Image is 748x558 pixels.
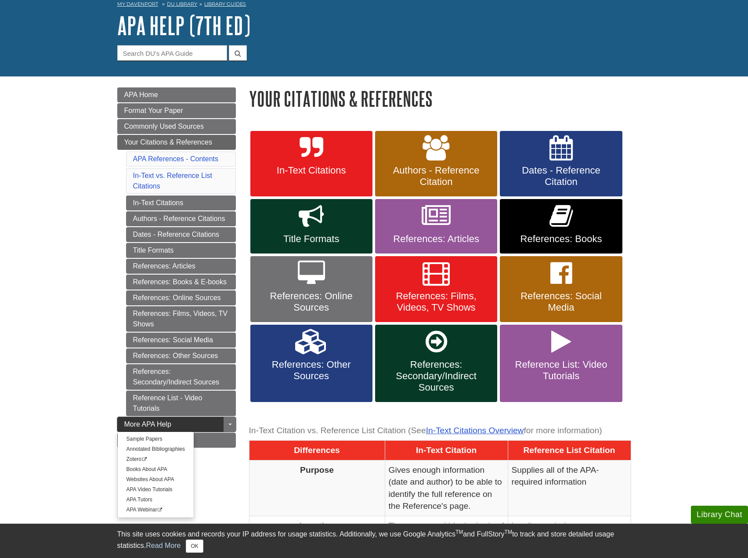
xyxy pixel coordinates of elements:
span: References: Films, Videos, TV Shows [382,290,491,313]
a: APA References - Contents [133,155,218,163]
a: Library Guides [204,1,246,7]
i: This link opens in a new window [157,507,163,512]
h1: Your Citations & References [249,87,631,110]
a: Reference List: Video Tutorials [500,325,622,402]
span: Reference List: Video Tutorials [506,359,615,382]
sup: TM [455,529,463,535]
a: References: Other Sources [250,325,372,402]
a: Sample Papers [118,434,194,444]
a: APA Tutors [118,495,194,505]
a: APA Video Tutorials [118,485,194,495]
a: DU Library [167,1,197,7]
span: References: Online Sources [257,290,366,313]
button: Library Chat [691,506,748,524]
a: Dates - Reference Citations [126,227,236,242]
span: In-Text Citations [257,165,366,176]
a: References: Articles [126,259,236,274]
a: In-Text vs. Reference List Citations [133,172,213,190]
a: Format Your Paper [117,103,236,118]
a: In-Text Citations [250,131,372,197]
span: Dates - Reference Citation [506,165,615,188]
a: References: Other Sources [126,348,236,363]
a: References: Online Sources [126,290,236,305]
a: My Davenport [117,0,158,8]
a: In-Text Citations Overview [426,426,524,435]
span: In-Text Citation [416,446,477,455]
span: APA Home [124,91,158,98]
sup: TM [505,529,512,535]
a: References: Secondary/Indirect Sources [126,364,236,390]
a: Read More [146,542,181,549]
p: Purpose [253,464,381,476]
a: In-Text Citations [126,196,236,210]
span: References: Books [506,233,615,245]
a: Dates - Reference Citation [500,131,622,197]
a: Title Formats [250,199,372,254]
span: Title Formats [257,233,366,245]
a: References: Films, Videos, TV Shows [126,306,236,332]
a: APA Webinar [118,505,194,515]
a: APA Home [117,87,236,102]
a: Title Formats [126,243,236,258]
span: More APA Help [124,420,171,428]
span: References: Social Media [506,290,615,313]
span: Differences [294,446,340,455]
a: References: Social Media [126,333,236,348]
a: References: Books & E-books [126,275,236,290]
a: Annotated Bibliographies [118,444,194,454]
a: Commonly Used Sources [117,119,236,134]
span: References: Other Sources [257,359,366,382]
a: References: Online Sources [250,256,372,322]
td: They appear within the body of your paper [385,516,508,547]
a: Books About APA [118,464,194,475]
a: APA Help (7th Ed) [117,12,250,39]
a: Authors - Reference Citations [126,211,236,226]
a: References: Social Media [500,256,622,322]
input: Search DU's APA Guide [117,45,227,61]
button: Close [186,540,203,553]
a: Websites About APA [118,475,194,485]
a: Reference List - Video Tutorials [126,391,236,416]
i: This link opens in a new window [141,457,147,461]
td: Gives enough information (date and author) to be able to identify the full reference on the Refer... [385,460,508,516]
div: Guide Page Menu [117,87,236,448]
td: In a list on their own page at the end of the paper [508,516,631,547]
span: References: Secondary/Indirect Sources [382,359,491,393]
caption: In-Text Citation vs. Reference List Citation (See for more information) [249,421,631,441]
a: References: Articles [375,199,497,254]
td: Supplies all of the APA-required information [508,460,631,516]
a: References: Secondary/Indirect Sources [375,325,497,402]
a: Your Citations & References [117,135,236,150]
span: Authors - Reference Citation [382,165,491,188]
span: Format Your Paper [124,107,183,114]
span: Commonly Used Sources [124,123,204,130]
a: More APA Help [117,417,236,432]
th: Location [249,516,385,547]
a: References: Films, Videos, TV Shows [375,256,497,322]
a: References: Books [500,199,622,254]
span: References: Articles [382,233,491,245]
a: Authors - Reference Citation [375,131,497,197]
span: Your Citations & References [124,138,212,146]
a: Zotero [118,454,194,464]
div: This site uses cookies and records your IP address for usage statistics. Additionally, we use Goo... [117,529,631,553]
span: Reference List Citation [524,446,615,455]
